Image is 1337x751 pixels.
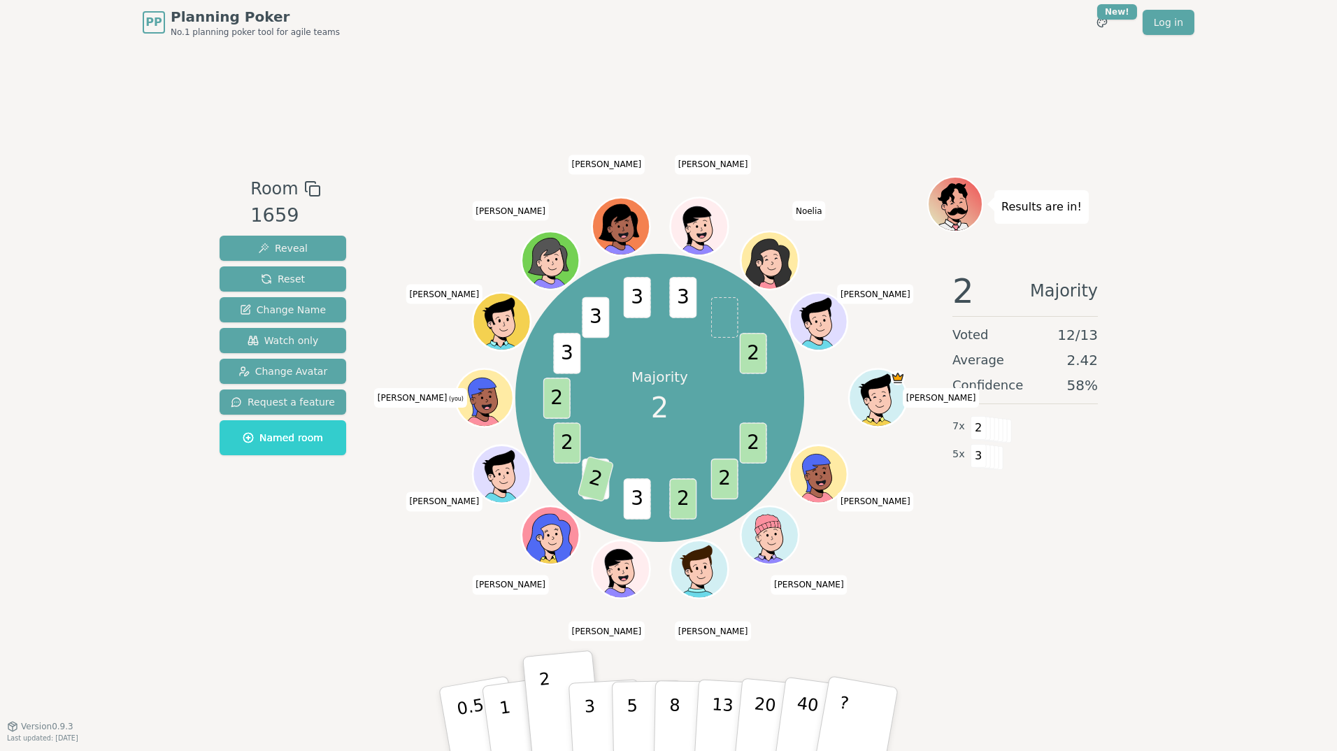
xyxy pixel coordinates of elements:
span: Planning Poker [171,7,340,27]
span: Click to change your name [903,388,980,408]
span: Click to change your name [837,492,914,511]
span: 3 [669,277,696,317]
button: Version0.9.3 [7,721,73,732]
span: 2 [651,387,668,429]
span: 12 / 13 [1057,325,1098,345]
span: Reset [261,272,305,286]
span: Click to change your name [675,622,752,641]
span: 7 x [952,419,965,434]
span: 58 % [1067,375,1098,395]
p: Majority [631,367,688,387]
span: No.1 planning poker tool for agile teams [171,27,340,38]
button: Watch only [220,328,346,353]
span: Named room [243,431,323,445]
span: 2 [710,458,738,499]
span: 3 [582,296,609,337]
span: Voted [952,325,989,345]
span: Click to change your name [569,622,645,641]
span: Click to change your name [472,201,549,221]
button: New! [1089,10,1115,35]
span: Room [250,176,298,201]
span: Change Avatar [238,364,328,378]
span: 2 [669,478,696,519]
span: 3 [553,333,580,373]
span: Lukas is the host [890,371,905,385]
span: (you) [447,396,464,402]
a: PPPlanning PokerNo.1 planning poker tool for agile teams [143,7,340,38]
span: Watch only [248,334,319,348]
button: Request a feature [220,389,346,415]
span: Click to change your name [406,285,482,304]
button: Click to change your avatar [457,371,511,425]
span: PP [145,14,162,31]
span: Click to change your name [792,201,826,221]
div: 1659 [250,201,320,230]
button: Reset [220,266,346,292]
span: Majority [1030,274,1098,308]
span: 2 [952,274,974,308]
span: Click to change your name [675,155,752,174]
span: Click to change your name [472,575,549,594]
span: Version 0.9.3 [21,721,73,732]
button: Change Avatar [220,359,346,384]
span: 5 x [952,447,965,462]
span: 3 [971,444,987,468]
p: 2 [538,669,557,745]
button: Named room [220,420,346,455]
span: Average [952,350,1004,370]
span: Confidence [952,375,1023,395]
button: Change Name [220,297,346,322]
span: Click to change your name [406,492,482,511]
span: Click to change your name [569,155,645,174]
span: Click to change your name [837,285,914,304]
span: Reveal [258,241,308,255]
span: 3 [623,277,650,317]
a: Log in [1143,10,1194,35]
span: 2 [553,422,580,463]
span: Click to change your name [771,575,848,594]
span: 2 [971,416,987,440]
div: New! [1097,4,1137,20]
span: Change Name [240,303,326,317]
span: 2 [739,333,766,373]
span: 2 [739,422,766,463]
span: 3 [623,478,650,519]
p: Results are in! [1001,197,1082,217]
span: Click to change your name [374,388,467,408]
span: 2 [543,378,570,418]
span: 2.42 [1066,350,1098,370]
button: Reveal [220,236,346,261]
span: Last updated: [DATE] [7,734,78,742]
span: 2 [577,455,614,501]
span: Request a feature [231,395,335,409]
